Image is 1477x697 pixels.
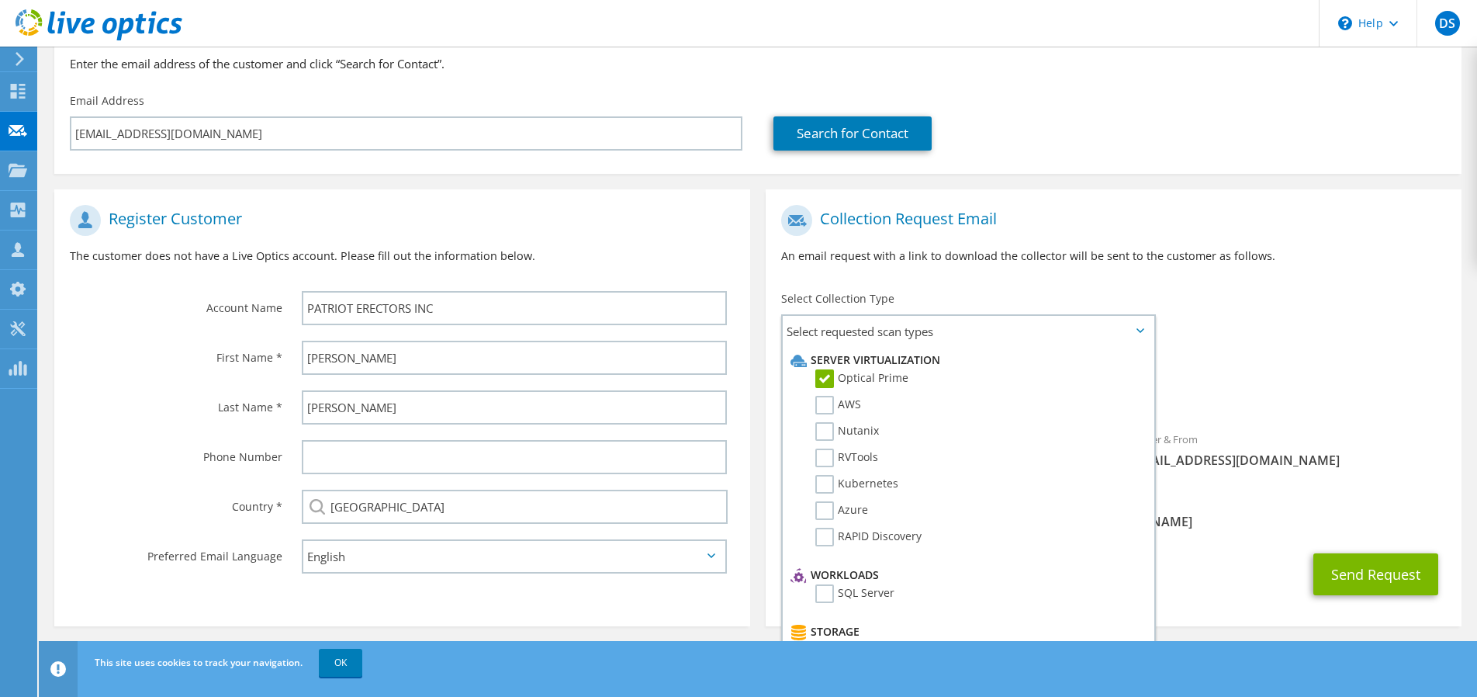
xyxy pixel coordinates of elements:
[70,93,144,109] label: Email Address
[70,490,282,515] label: Country *
[70,539,282,564] label: Preferred Email Language
[70,205,727,236] h1: Register Customer
[815,369,908,388] label: Optical Prime
[815,528,922,546] label: RAPID Discovery
[95,656,303,669] span: This site uses cookies to track your navigation.
[787,622,1146,641] li: Storage
[766,484,1461,538] div: CC & Reply To
[70,248,735,265] p: The customer does not have a Live Optics account. Please fill out the information below.
[70,390,282,415] label: Last Name *
[815,396,861,414] label: AWS
[70,341,282,366] label: First Name *
[1313,553,1438,595] button: Send Request
[773,116,932,151] a: Search for Contact
[766,353,1461,415] div: Requested Collections
[319,649,362,677] a: OK
[70,440,282,465] label: Phone Number
[781,205,1438,236] h1: Collection Request Email
[787,566,1146,584] li: Workloads
[1338,16,1352,30] svg: \n
[815,422,879,441] label: Nutanix
[815,449,878,467] label: RVTools
[70,291,282,316] label: Account Name
[815,584,894,603] label: SQL Server
[815,501,868,520] label: Azure
[787,351,1146,369] li: Server Virtualization
[815,475,898,494] label: Kubernetes
[1435,11,1460,36] span: DS
[781,291,894,307] label: Select Collection Type
[781,248,1446,265] p: An email request with a link to download the collector will be sent to the customer as follows.
[70,55,1446,72] h3: Enter the email address of the customer and click “Search for Contact”.
[1113,423,1461,477] div: Sender & From
[766,423,1113,477] div: To
[783,316,1154,347] span: Select requested scan types
[1129,452,1445,469] span: [EMAIL_ADDRESS][DOMAIN_NAME]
